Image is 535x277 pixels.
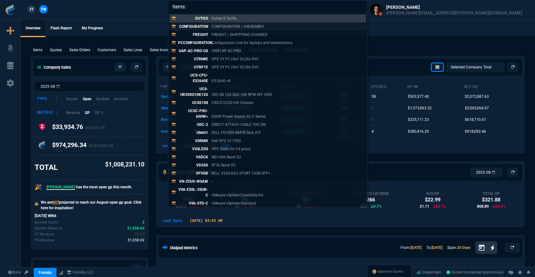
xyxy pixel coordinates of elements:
[414,268,444,277] a: Create Item
[178,16,208,21] p: DUTIES
[212,179,213,184] p: --
[178,40,208,46] p: PCCONFIGURATION
[178,122,208,127] p: UDC-2
[22,270,30,275] a: API TOKEN
[212,130,261,136] p: DELL PE1950 RAPID RAIL KIT
[212,171,270,176] p: DELL X520-DA2 2PORT 10GB SFP+
[212,200,256,206] p: VMware vSphere Standard
[212,32,267,37] p: FREIGHT / SHIPPPING CHARGES
[212,162,236,168] p: R730 Bezel 2U
[212,64,259,70] p: HPE 3Y FC 24x7 DL38x SVC
[212,154,241,160] p: MD1400 Bezel 2U
[212,92,272,97] p: 300 GB 12G SAS 10K RPM SFF HDD
[212,40,292,46] p: Configuration Line for laptops and workstations
[212,138,241,144] p: Dell XPS 15 7590
[178,162,208,168] p: VD35D
[178,171,208,176] p: VFVGR
[178,187,208,198] p: VS6-ESSL-3SUB-C
[178,100,208,106] p: UCS5108
[178,32,208,37] p: FREIGHT
[178,108,208,119] p: UCSC-PSU-650W=
[178,130,208,136] p: UN441
[212,16,237,21] p: Duties & Tariffs
[178,154,208,160] p: V6DCK
[178,179,208,184] p: VN-ZOU5-WSAW
[178,146,208,152] p: V4SLEDS
[212,114,265,119] p: 650W Power Supply for C Series
[178,138,208,144] p: V0RMK
[446,270,503,275] a: aXfc62eTe5tUzMoZAACt
[212,122,265,127] p: DIRECT ATTACH CABLE 10G 2M
[212,78,231,84] p: E5-2640 v4
[446,270,503,275] span: Socket Connected (erp-fornida)
[212,48,241,54] p: UNIFI AP AC PRO
[178,56,208,62] p: U7RN8E
[212,100,253,106] p: CISCO UCS5108 Chassis
[6,270,22,275] a: Global State
[377,269,404,274] span: Approved Quotes
[178,24,208,29] p: CONFIGURATION
[65,270,95,275] a: msbcCompanyName
[212,192,263,198] p: VMware vSphere Essentials Kit
[178,86,208,97] p: UCS-HD300G10K12G
[212,24,264,29] p: CONFIGURATION / ASESEMBLY
[168,0,367,13] input: Search...
[178,64,208,70] p: U7RP1E
[178,48,208,54] p: UAP-AC-PRO-US
[212,146,250,152] p: HPE Sleds for V4 procs
[212,56,259,62] p: HPE 3Y FC 24x7 DL36x SVC
[178,200,208,206] p: VS6-STD-C
[178,72,208,84] p: UCS-CPU-E52640E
